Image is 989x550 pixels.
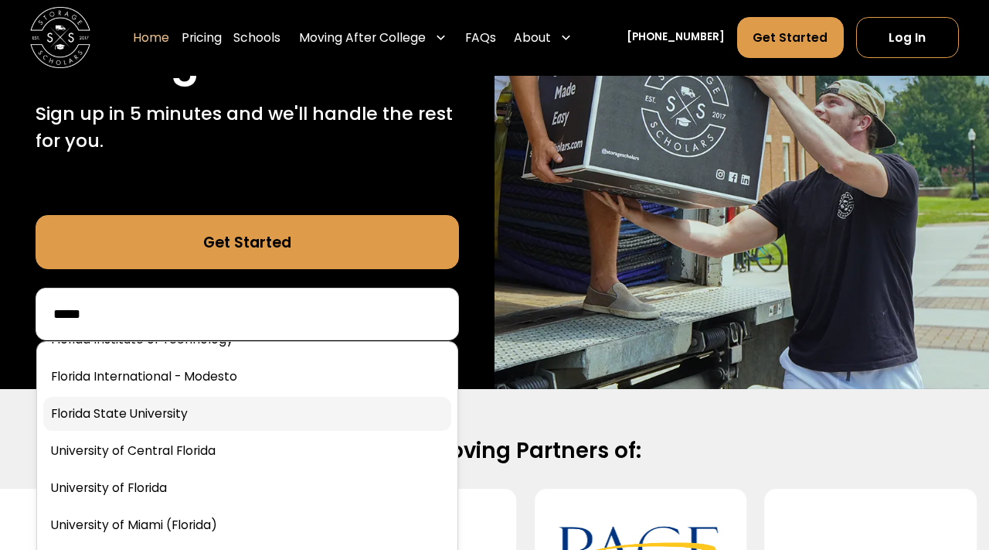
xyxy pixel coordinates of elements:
[465,17,496,60] a: FAQs
[299,29,426,47] div: Moving After College
[182,17,222,60] a: Pricing
[30,8,90,68] a: home
[36,215,459,270] a: Get Started
[30,8,90,68] img: Storage Scholars main logo
[737,18,844,59] a: Get Started
[514,29,551,47] div: About
[133,17,169,60] a: Home
[293,17,453,60] div: Moving After College
[627,30,725,46] a: [PHONE_NUMBER]
[49,437,940,465] h2: Official Moving Partners of:
[508,17,579,60] div: About
[36,100,459,155] p: Sign up in 5 minutes and we'll handle the rest for you.
[233,17,280,60] a: Schools
[856,18,959,59] a: Log In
